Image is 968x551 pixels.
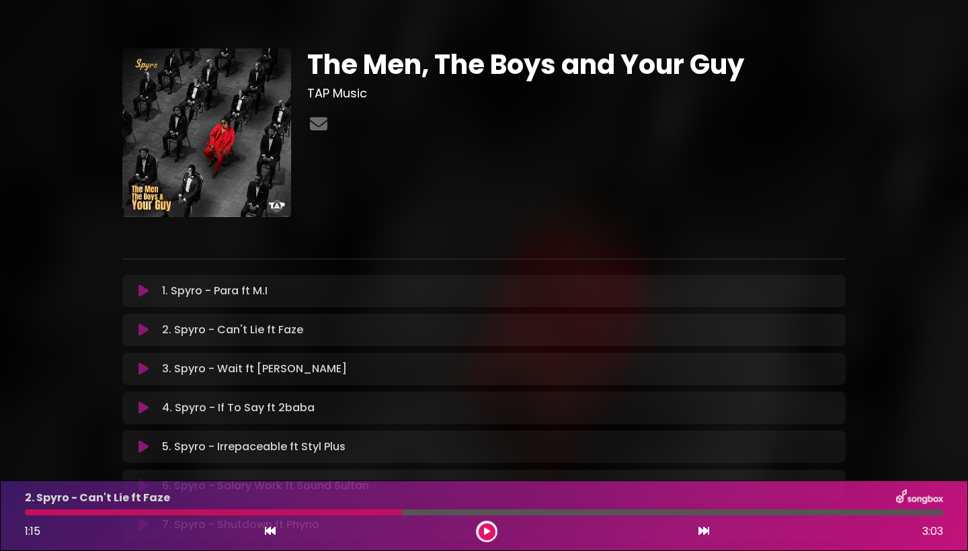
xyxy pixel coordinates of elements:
p: 1. Spyro - Para ft M.I [162,283,268,299]
img: WWPTLCtRlu7pcVYKuWAV [122,48,291,217]
p: 2. Spyro - Can't Lie ft Faze [25,490,170,506]
p: 6. Spyro - Salary Work ft Sound Sultan [162,478,369,494]
h1: The Men, The Boys and Your Guy [307,48,846,81]
h3: TAP Music [307,86,846,101]
p: 4. Spyro - If To Say ft 2baba [162,400,315,416]
p: 2. Spyro - Can't Lie ft Faze [162,322,303,338]
span: 3:03 [922,523,943,540]
img: songbox-logo-white.png [896,489,943,507]
p: 3. Spyro - Wait ft [PERSON_NAME] [162,361,347,377]
span: 1:15 [25,523,40,539]
p: 5. Spyro - Irrepaceable ft Styl Plus [162,439,346,455]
